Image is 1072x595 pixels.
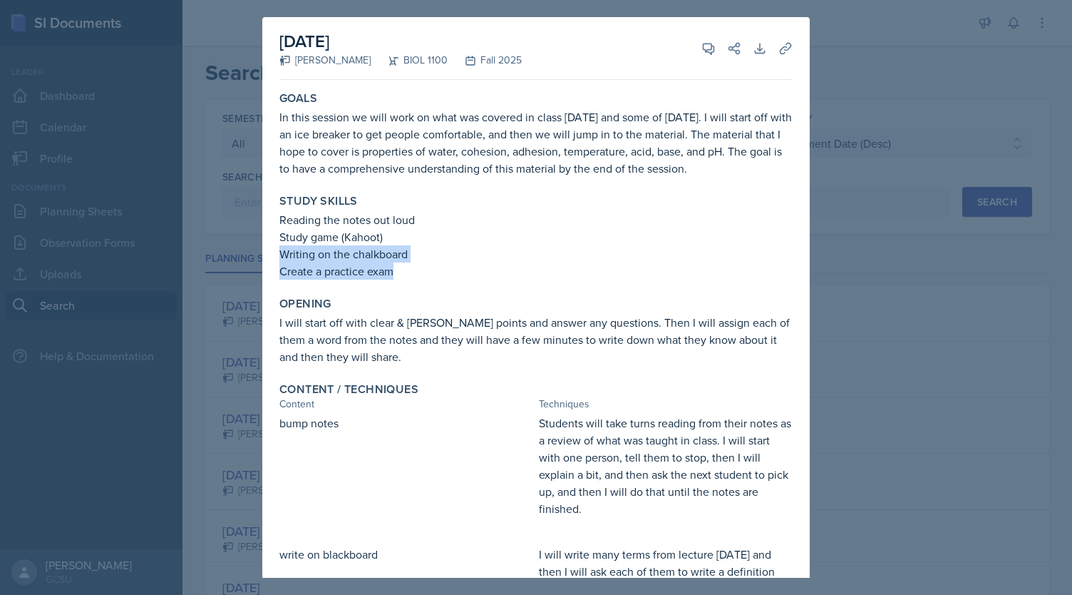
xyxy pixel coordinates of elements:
p: write on blackboard [279,546,533,563]
h2: [DATE] [279,29,522,54]
p: Writing on the chalkboard [279,245,793,263]
p: Study game (Kahoot) [279,228,793,245]
p: bump notes [279,415,533,432]
div: Techniques [539,397,793,412]
div: Content [279,397,533,412]
label: Content / Techniques [279,382,418,397]
p: Create a practice exam [279,263,793,280]
p: Students will take turns reading from their notes as a review of what was taught in class. I will... [539,415,793,517]
p: I will start off with clear & [PERSON_NAME] points and answer any questions. Then I will assign e... [279,314,793,365]
label: Opening [279,297,331,311]
div: [PERSON_NAME] [279,53,371,68]
p: Reading the notes out loud [279,211,793,228]
div: Fall 2025 [448,53,522,68]
label: Goals [279,91,317,106]
p: In this session we will work on what was covered in class [DATE] and some of [DATE]. I will start... [279,108,793,177]
div: BIOL 1100 [371,53,448,68]
label: Study Skills [279,194,358,208]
